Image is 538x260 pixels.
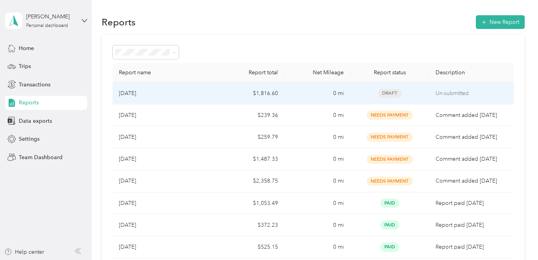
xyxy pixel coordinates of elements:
td: $1,816.60 [218,82,284,104]
p: [DATE] [119,89,136,98]
p: [DATE] [119,177,136,185]
p: [DATE] [119,133,136,142]
p: Report paid [DATE] [436,243,511,251]
p: [DATE] [119,111,136,120]
p: Un-submitted [436,89,511,98]
h1: Reports [102,18,136,26]
td: $259.79 [218,126,284,148]
span: Paid [380,242,399,251]
td: 0 mi [284,126,350,148]
button: Help center [4,248,44,256]
span: Needs Payment [367,177,413,186]
p: Comment added [DATE] [436,155,511,163]
iframe: Everlance-gr Chat Button Frame [494,216,538,260]
p: Report paid [DATE] [436,221,511,230]
p: Comment added [DATE] [436,133,511,142]
span: Team Dashboard [19,153,63,161]
span: Home [19,44,34,52]
div: Personal dashboard [26,23,68,28]
td: 0 mi [284,170,350,192]
span: Trips [19,62,31,70]
p: Comment added [DATE] [436,177,511,185]
span: Transactions [19,81,50,89]
p: [DATE] [119,221,136,230]
th: Description [429,63,517,82]
td: 0 mi [284,82,350,104]
td: 0 mi [284,192,350,214]
span: Needs Payment [367,111,413,120]
td: 0 mi [284,149,350,170]
td: $2,358.75 [218,170,284,192]
th: Report total [218,63,284,82]
td: $1,053.49 [218,192,284,214]
td: $372.23 [218,214,284,236]
span: Needs Payment [367,155,413,164]
td: 0 mi [284,236,350,258]
span: Settings [19,135,39,143]
span: Paid [380,199,399,208]
td: 0 mi [284,214,350,236]
td: $1,487.33 [218,149,284,170]
button: New Report [476,15,525,29]
th: Net Mileage [284,63,350,82]
td: $525.15 [218,236,284,258]
th: Report name [113,63,218,82]
td: 0 mi [284,104,350,126]
td: $239.36 [218,104,284,126]
div: Report status [356,69,423,76]
span: Reports [19,99,39,107]
span: Paid [380,221,399,230]
p: Report paid [DATE] [436,199,511,208]
span: Needs Payment [367,133,413,142]
p: [DATE] [119,155,136,163]
p: [DATE] [119,199,136,208]
p: Comment added [DATE] [436,111,511,120]
div: [PERSON_NAME] [26,13,75,21]
p: [DATE] [119,243,136,251]
span: Data exports [19,117,52,125]
span: Draft [378,89,402,98]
